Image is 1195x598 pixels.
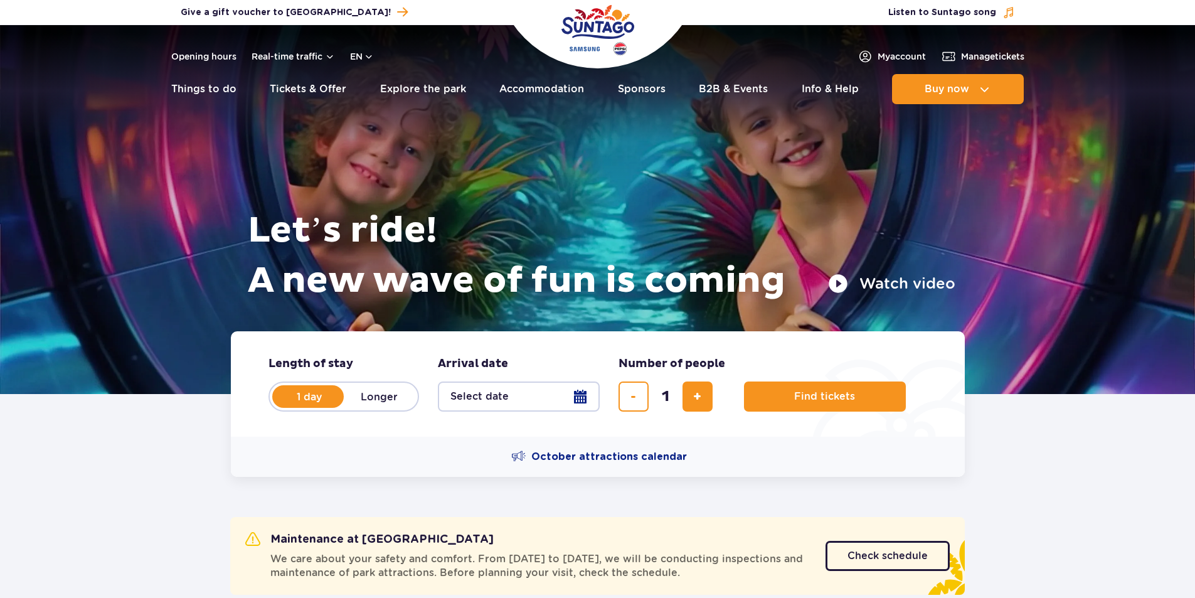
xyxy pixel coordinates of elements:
[802,74,859,104] a: Info & Help
[794,391,855,402] span: Find tickets
[826,541,950,571] a: Check schedule
[438,356,508,371] span: Arrival date
[961,50,1024,63] span: Manage tickets
[925,83,969,95] span: Buy now
[270,552,810,580] span: We care about your safety and comfort. From [DATE] to [DATE], we will be conducting inspections a...
[171,50,236,63] a: Opening hours
[892,74,1024,104] button: Buy now
[744,382,906,412] button: Find tickets
[171,74,236,104] a: Things to do
[941,49,1024,64] a: Managetickets
[350,50,374,63] button: en
[231,331,965,437] form: Planning your visit to Park of Poland
[268,356,353,371] span: Length of stay
[619,356,725,371] span: Number of people
[245,532,494,547] h2: Maintenance at [GEOGRAPHIC_DATA]
[828,274,955,294] button: Watch video
[651,382,681,412] input: number of tickets
[270,74,346,104] a: Tickets & Offer
[858,49,926,64] a: Myaccount
[511,449,687,464] a: October attractions calendar
[699,74,768,104] a: B2B & Events
[252,51,335,61] button: Real-time traffic
[248,206,955,306] h1: Let’s ride! A new wave of fun is coming
[380,74,466,104] a: Explore the park
[344,383,415,410] label: Longer
[888,6,996,19] span: Listen to Suntago song
[438,382,600,412] button: Select date
[181,6,391,19] span: Give a gift voucher to [GEOGRAPHIC_DATA]!
[618,74,666,104] a: Sponsors
[878,50,926,63] span: My account
[682,382,713,412] button: add ticket
[847,551,928,561] span: Check schedule
[499,74,584,104] a: Accommodation
[274,383,345,410] label: 1 day
[531,450,687,464] span: October attractions calendar
[181,4,408,21] a: Give a gift voucher to [GEOGRAPHIC_DATA]!
[888,6,1015,19] button: Listen to Suntago song
[619,382,649,412] button: remove ticket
